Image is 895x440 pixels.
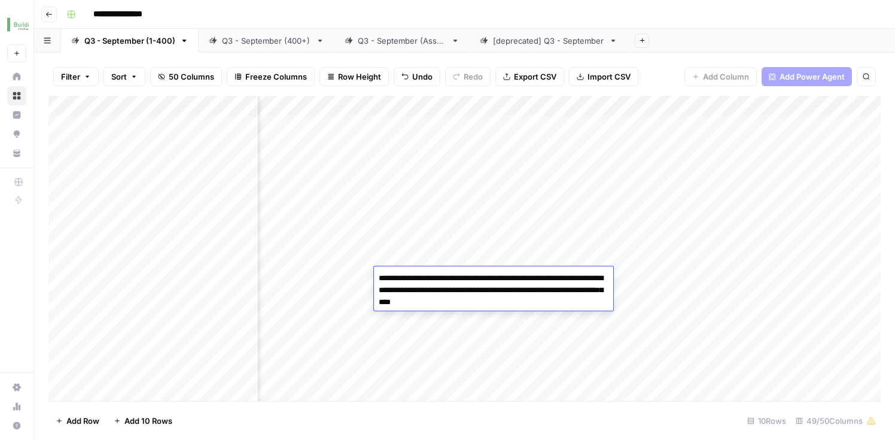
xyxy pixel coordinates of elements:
a: Q3 - September (1-400) [61,29,199,53]
button: Redo [445,67,491,86]
div: Q3 - September (400+) [222,35,311,47]
span: Sort [111,71,127,83]
div: [deprecated] Q3 - September [493,35,604,47]
button: Add Power Agent [762,67,852,86]
img: Buildium Logo [7,14,29,35]
a: Settings [7,378,26,397]
span: Redo [464,71,483,83]
button: Add Row [48,411,106,430]
div: Q3 - September (1-400) [84,35,175,47]
a: Opportunities [7,125,26,144]
button: Help + Support [7,416,26,435]
a: [deprecated] Q3 - September [470,29,628,53]
span: Add Column [703,71,749,83]
span: Add 10 Rows [124,415,172,427]
span: Filter [61,71,80,83]
button: Row Height [319,67,389,86]
span: Export CSV [514,71,556,83]
button: Add 10 Rows [106,411,179,430]
span: Undo [412,71,433,83]
a: Browse [7,86,26,105]
button: Add Column [684,67,757,86]
span: Add Power Agent [780,71,845,83]
span: Add Row [66,415,99,427]
a: Q3 - September (Assn.) [334,29,470,53]
a: Home [7,67,26,86]
button: Freeze Columns [227,67,315,86]
div: Q3 - September (Assn.) [358,35,446,47]
span: 50 Columns [169,71,214,83]
button: Filter [53,67,99,86]
span: Import CSV [587,71,631,83]
span: Freeze Columns [245,71,307,83]
button: Sort [103,67,145,86]
span: Row Height [338,71,381,83]
a: Insights [7,105,26,125]
a: Your Data [7,144,26,163]
button: 50 Columns [150,67,222,86]
a: Usage [7,397,26,416]
button: Import CSV [569,67,638,86]
div: 10 Rows [742,411,791,430]
button: Undo [394,67,440,86]
div: 49/50 Columns [791,411,881,430]
button: Export CSV [495,67,564,86]
a: Q3 - September (400+) [199,29,334,53]
button: Workspace: Buildium [7,10,26,40]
